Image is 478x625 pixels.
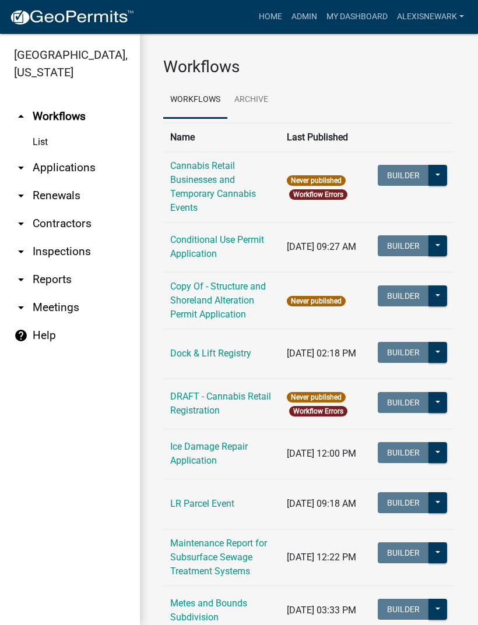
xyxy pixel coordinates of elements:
[14,161,28,175] i: arrow_drop_down
[322,6,392,28] a: My Dashboard
[287,296,346,306] span: Never published
[378,342,429,363] button: Builder
[227,82,275,119] a: Archive
[293,190,343,199] a: Workflow Errors
[293,407,343,415] a: Workflow Errors
[378,235,429,256] button: Builder
[14,301,28,315] i: arrow_drop_down
[280,123,370,151] th: Last Published
[378,599,429,620] button: Builder
[163,82,227,119] a: Workflows
[170,234,264,259] a: Conditional Use Permit Application
[14,273,28,287] i: arrow_drop_down
[287,498,356,509] span: [DATE] 09:18 AM
[170,441,248,466] a: Ice Damage Repair Application
[170,391,271,416] a: DRAFT - Cannabis Retail Registration
[287,552,356,563] span: [DATE] 12:22 PM
[254,6,287,28] a: Home
[378,285,429,306] button: Builder
[170,598,247,623] a: Metes and Bounds Subdivision
[287,392,346,402] span: Never published
[14,217,28,231] i: arrow_drop_down
[170,498,234,509] a: LR Parcel Event
[378,492,429,513] button: Builder
[392,6,469,28] a: alexisnewark
[287,241,356,252] span: [DATE] 09:27 AM
[170,281,266,320] a: Copy Of - Structure and Shoreland Alteration Permit Application
[287,175,346,186] span: Never published
[378,165,429,186] button: Builder
[287,348,356,359] span: [DATE] 02:18 PM
[378,442,429,463] button: Builder
[378,392,429,413] button: Builder
[14,110,28,123] i: arrow_drop_up
[14,329,28,342] i: help
[287,605,356,616] span: [DATE] 03:33 PM
[170,538,267,577] a: Maintenance Report for Subsurface Sewage Treatment Systems
[287,6,322,28] a: Admin
[378,542,429,563] button: Builder
[14,245,28,259] i: arrow_drop_down
[14,189,28,203] i: arrow_drop_down
[170,348,251,359] a: Dock & Lift Registry
[163,123,280,151] th: Name
[287,448,356,459] span: [DATE] 12:00 PM
[170,160,256,213] a: Cannabis Retail Businesses and Temporary Cannabis Events
[163,57,455,77] h3: Workflows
